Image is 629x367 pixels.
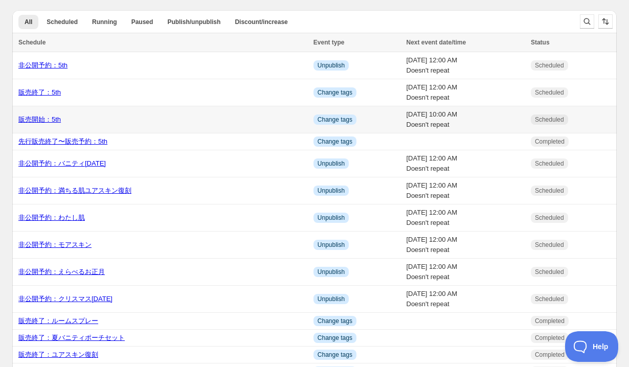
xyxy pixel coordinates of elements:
span: Unpublish [318,241,345,249]
span: Completed [535,334,565,342]
span: Scheduled [535,214,564,222]
span: Change tags [318,351,352,359]
td: [DATE] 12:00 AM Doesn't repeat [403,150,528,177]
span: All [25,18,32,26]
span: Completed [535,351,565,359]
span: Unpublish [318,187,345,195]
td: [DATE] 12:00 AM Doesn't repeat [403,204,528,232]
span: Running [92,18,117,26]
a: 非公開予約：クリスマス[DATE] [18,295,113,303]
button: Sort the results [598,14,613,29]
span: Scheduled [535,241,564,249]
span: Change tags [318,334,352,342]
span: Completed [535,137,565,146]
span: Next event date/time [407,39,466,46]
a: 非公開予約：わたし肌 [18,214,85,221]
span: Completed [535,317,565,325]
a: 非公開予約：モアスキン [18,241,92,248]
span: Unpublish [318,159,345,168]
button: Search and filter results [580,14,594,29]
span: Change tags [318,137,352,146]
span: Publish/unpublish [167,18,220,26]
span: Scheduled [535,116,564,124]
td: [DATE] 10:00 AM Doesn't repeat [403,106,528,133]
td: [DATE] 12:00 AM Doesn't repeat [403,259,528,286]
span: Scheduled [47,18,78,26]
a: 販売終了：ユアスキン復刻 [18,351,98,358]
a: 販売終了：5th [18,88,61,96]
a: 販売終了：夏バニティポーチセット [18,334,125,341]
span: Unpublish [318,214,345,222]
span: Status [531,39,550,46]
a: 非公開予約：5th [18,61,68,69]
span: Change tags [318,317,352,325]
span: Scheduled [535,61,564,70]
td: [DATE] 12:00 AM Doesn't repeat [403,79,528,106]
span: Unpublish [318,295,345,303]
td: [DATE] 12:00 AM Doesn't repeat [403,177,528,204]
a: 非公開予約：えらべるお正月 [18,268,105,276]
span: Scheduled [535,295,564,303]
a: 販売終了：ルームスプレー [18,317,98,325]
td: [DATE] 12:00 AM Doesn't repeat [403,232,528,259]
span: Unpublish [318,61,345,70]
span: Change tags [318,88,352,97]
span: Scheduled [535,88,564,97]
span: Change tags [318,116,352,124]
iframe: Toggle Customer Support [565,331,619,362]
a: 非公開予約：満ちる肌ユアスキン復刻 [18,187,131,194]
a: 先行販売終了〜販売予約：5th [18,137,107,145]
a: 非公開予約：バニティ[DATE] [18,159,106,167]
span: Paused [131,18,153,26]
span: Scheduled [535,187,564,195]
td: [DATE] 12:00 AM Doesn't repeat [403,52,528,79]
span: Scheduled [535,268,564,276]
span: Event type [313,39,345,46]
a: 販売開始：5th [18,116,61,123]
span: Discount/increase [235,18,287,26]
span: Schedule [18,39,46,46]
td: [DATE] 12:00 AM Doesn't repeat [403,286,528,313]
span: Scheduled [535,159,564,168]
span: Unpublish [318,268,345,276]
